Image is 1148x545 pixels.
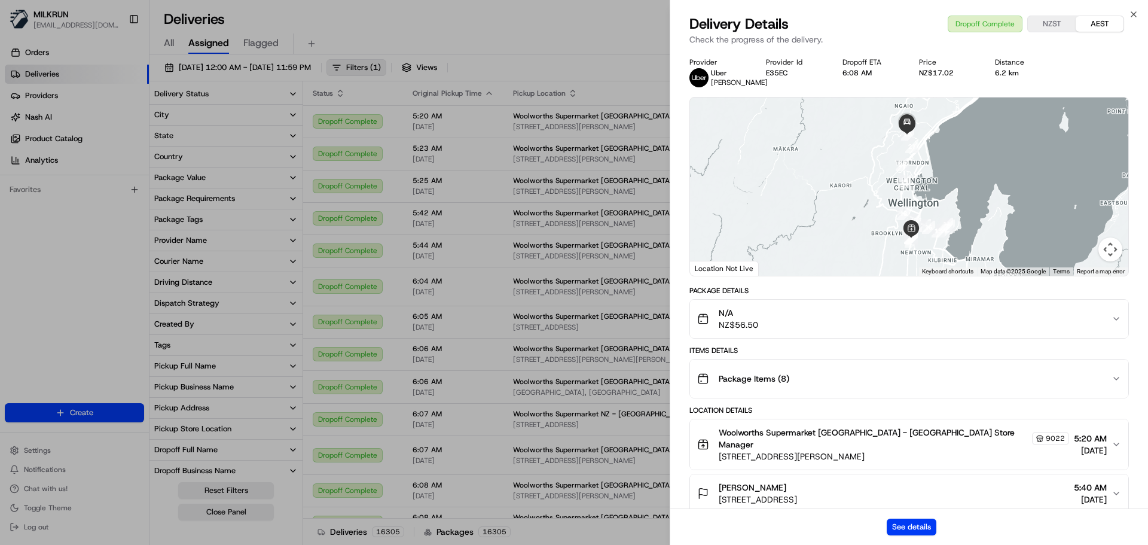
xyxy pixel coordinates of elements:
[1074,494,1107,506] span: [DATE]
[693,260,732,276] a: Open this area in Google Maps (opens a new window)
[690,360,1128,398] button: Package Items (8)
[995,68,1052,78] div: 6.2 km
[12,12,36,36] img: Nash
[908,218,921,231] div: 9
[995,57,1052,67] div: Distance
[922,221,935,234] div: 16
[689,34,1129,45] p: Check the progress of the delivery.
[919,68,976,78] div: NZ$17.02
[101,175,111,184] div: 💻
[719,450,1069,462] span: [STREET_ADDRESS][PERSON_NAME]
[887,519,936,535] button: See details
[711,68,727,78] span: Uber
[113,173,192,185] span: API Documentation
[119,203,145,212] span: Pylon
[96,169,197,190] a: 💻API Documentation
[690,474,1128,513] button: [PERSON_NAME][STREET_ADDRESS]5:40 AM[DATE]
[719,373,789,385] span: Package Items ( 8 )
[908,214,921,227] div: 17
[766,57,823,67] div: Provider Id
[689,346,1129,355] div: Items Details
[897,207,910,220] div: 18
[1076,16,1123,32] button: AEST
[1098,238,1122,261] button: Map camera controls
[932,224,945,238] div: 15
[719,482,786,494] span: [PERSON_NAME]
[905,140,918,153] div: 21
[693,260,732,276] img: Google
[918,219,931,232] div: 11
[719,319,758,331] span: NZ$56.50
[1074,433,1107,444] span: 5:20 AM
[898,175,911,188] div: 19
[1077,268,1125,275] a: Report a map error
[842,68,900,78] div: 6:08 AM
[31,77,197,90] input: Clear
[719,427,1030,450] span: Woolworths Supermarket [GEOGRAPHIC_DATA] - [GEOGRAPHIC_DATA] Store Manager
[719,494,797,506] span: [STREET_ADDRESS]
[84,202,145,212] a: Powered byPylon
[41,126,151,136] div: We're available if you need us!
[24,173,91,185] span: Knowledge Base
[922,267,973,276] button: Keyboard shortcuts
[766,68,787,78] button: E35EC
[12,48,218,67] p: Welcome 👋
[711,78,768,87] span: [PERSON_NAME]
[1028,16,1076,32] button: NZST
[842,57,900,67] div: Dropoff ETA
[719,307,758,319] span: N/A
[1074,482,1107,494] span: 5:40 AM
[981,268,1046,275] span: Map data ©2025 Google
[690,300,1128,338] button: N/ANZ$56.50
[942,220,955,233] div: 13
[689,406,1129,415] div: Location Details
[12,114,33,136] img: 1736555255976-a54dd68f-1ca7-489b-9aae-adbdc363a1c4
[689,68,709,87] img: uber-new-logo.jpeg
[689,14,789,34] span: Delivery Details
[41,114,196,126] div: Start new chat
[896,158,909,171] div: 20
[7,169,96,190] a: 📗Knowledge Base
[919,57,976,67] div: Price
[940,218,953,231] div: 14
[690,261,759,276] div: Location Not Live
[203,118,218,132] button: Start new chat
[689,57,747,67] div: Provider
[690,419,1128,470] button: Woolworths Supermarket [GEOGRAPHIC_DATA] - [GEOGRAPHIC_DATA] Store Manager9022[STREET_ADDRESS][PE...
[12,175,22,184] div: 📗
[1053,268,1070,275] a: Terms (opens in new tab)
[1074,444,1107,456] span: [DATE]
[1046,434,1065,443] span: 9022
[689,286,1129,296] div: Package Details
